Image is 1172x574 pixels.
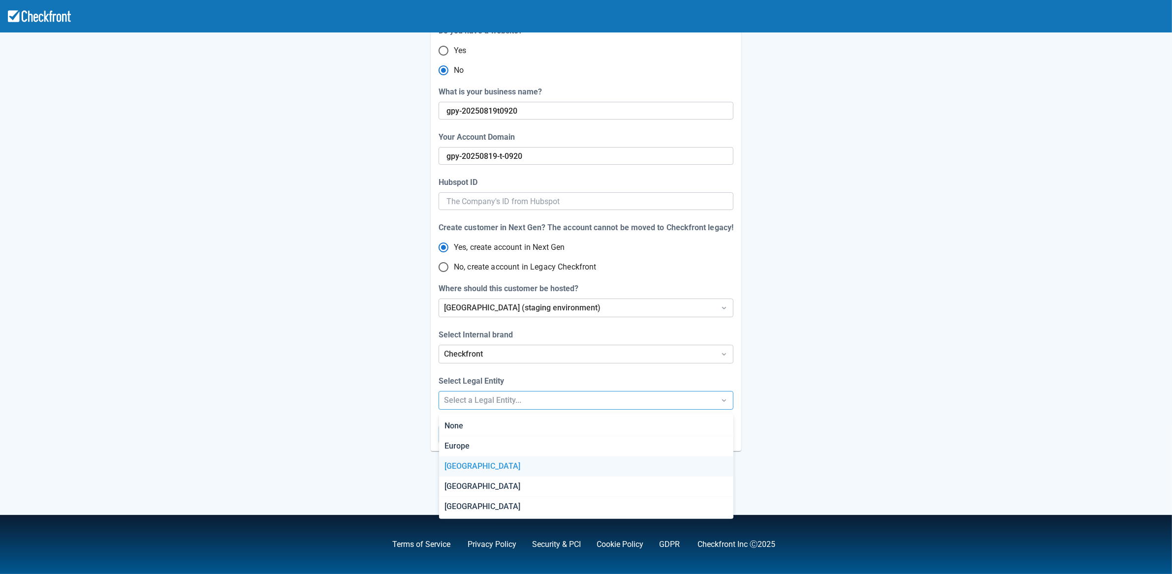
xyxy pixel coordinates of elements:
span: Dropdown icon [719,303,729,313]
a: Terms of Service [393,540,451,549]
label: Where should this customer be hosted? [439,283,582,295]
a: Cookie Policy [597,540,644,549]
iframe: Chat Widget [1031,468,1172,574]
span: Yes, create account in Next Gen [454,242,565,253]
input: The Company's ID from Hubspot [446,192,726,210]
a: GDPR [660,540,680,549]
label: What is your business name? [439,86,546,98]
div: None [439,416,733,436]
a: Security & PCI [533,540,581,549]
input: This will be your Account domain [446,102,724,120]
div: . [644,539,682,550]
span: No [454,64,464,76]
div: Select a Legal Entity... [444,394,710,406]
div: [GEOGRAPHIC_DATA] (staging environment) [444,302,710,314]
span: Dropdown icon [719,349,729,359]
a: Privacy Policy [468,540,517,549]
div: Europe [439,436,733,456]
label: Select Internal brand [439,329,517,341]
div: Checkfront [444,348,710,360]
div: Create customer in Next Gen? The account cannot be moved to Checkfront legacy! [439,222,733,234]
label: Your Account Domain [439,131,519,143]
a: Checkfront Inc Ⓒ2025 [698,540,776,549]
label: Select Legal Entity [439,375,508,387]
span: Dropdown icon [719,395,729,405]
div: , [377,539,452,550]
span: No, create account in Legacy Checkfront [454,261,597,273]
div: [GEOGRAPHIC_DATA] [439,477,733,497]
div: [GEOGRAPHIC_DATA] [439,497,733,517]
label: Hubspot ID [439,177,481,188]
div: [GEOGRAPHIC_DATA] [439,456,733,477]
